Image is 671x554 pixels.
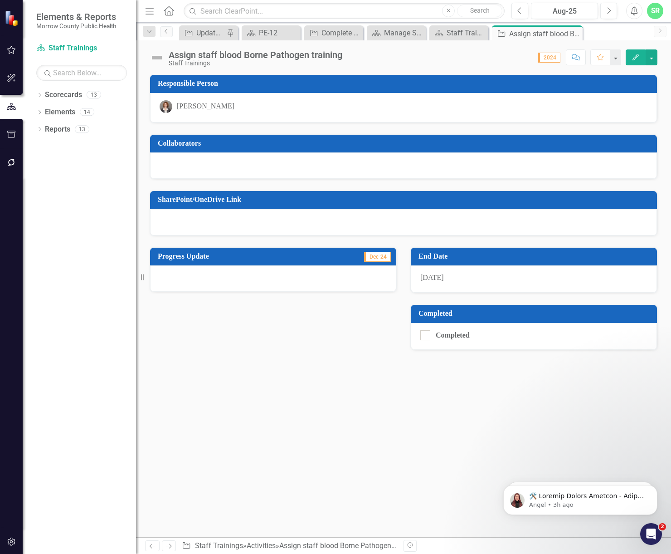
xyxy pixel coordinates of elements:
[36,43,127,54] a: Staff Trainings
[418,252,652,260] h3: End Date
[432,27,486,39] a: Staff Trainings
[182,541,397,551] div: » »
[244,27,298,39] a: PE-12
[36,11,116,22] span: Elements & Reports
[45,124,70,135] a: Reports
[45,90,82,100] a: Scorecards
[384,27,423,39] div: Manage Scorecards
[4,10,21,27] img: ClearPoint Strategy
[531,3,598,19] button: Aug-25
[509,28,580,39] div: Assign staff blood Borne Pathogen training
[647,3,663,19] button: SR
[279,541,418,550] div: Assign staff blood Borne Pathogen training
[306,27,361,39] a: Complete Mid Year Work Plan Check in
[169,50,342,60] div: Assign staff blood Borne Pathogen training
[369,27,423,39] a: Manage Scorecards
[45,107,75,118] a: Elements
[80,108,94,116] div: 14
[640,523,662,545] iframe: Intercom live chat
[160,100,172,113] img: Robin Canaday
[659,523,666,530] span: 2
[158,139,652,147] h3: Collaborators
[490,466,671,529] iframe: Intercom notifications message
[184,3,505,19] input: Search ClearPoint...
[177,101,234,112] div: [PERSON_NAME]
[538,53,560,63] span: 2024
[196,27,224,39] div: Update and have staff review updated guide
[364,252,391,262] span: Dec-24
[447,27,486,39] div: Staff Trainings
[75,125,89,133] div: 13
[169,60,342,67] div: Staff Trainings
[158,252,310,260] h3: Progress Update
[534,6,595,17] div: Aug-25
[158,79,652,88] h3: Responsible Person
[418,309,652,318] h3: Completed
[181,27,224,39] a: Update and have staff review updated guide
[321,27,361,39] div: Complete Mid Year Work Plan Check in
[87,91,101,99] div: 13
[457,5,502,17] button: Search
[470,7,490,14] span: Search
[195,541,243,550] a: Staff Trainings
[247,541,276,550] a: Activities
[259,27,298,39] div: PE-12
[36,65,127,81] input: Search Below...
[420,274,444,281] span: [DATE]
[150,50,164,65] img: Not Defined
[36,22,116,29] small: Morrow County Public Health
[158,196,652,204] h3: SharePoint/OneDrive Link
